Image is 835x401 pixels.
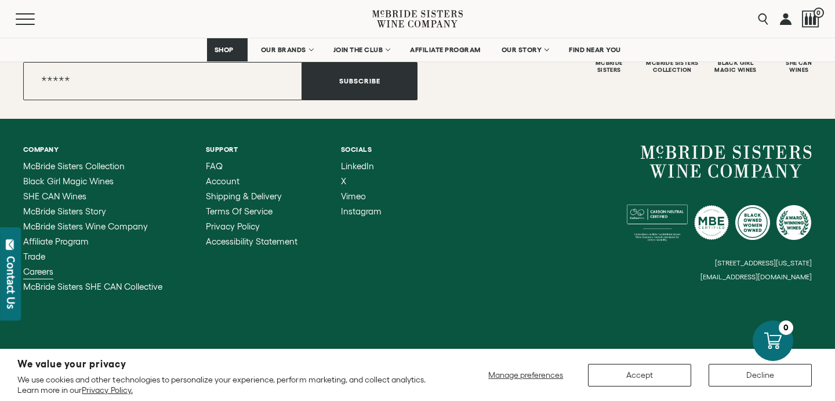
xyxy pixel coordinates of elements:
[488,370,563,380] span: Manage preferences
[326,38,397,61] a: JOIN THE CLUB
[207,38,248,61] a: SHOP
[402,38,488,61] a: AFFILIATE PROGRAM
[561,38,629,61] a: FIND NEAR YOU
[23,191,86,201] span: SHE CAN Wines
[206,162,297,171] a: FAQ
[341,206,382,216] span: Instagram
[23,282,162,291] a: McBride Sisters SHE CAN Collective
[206,192,297,201] a: Shipping & Delivery
[814,8,824,18] span: 0
[215,46,234,54] span: SHOP
[23,192,162,201] a: SHE CAN Wines
[23,251,45,261] span: Trade
[23,267,53,276] span: Careers
[341,161,374,171] span: LinkedIn
[341,207,382,216] a: Instagram
[23,222,162,231] a: McBride Sisters Wine Company
[5,256,17,309] div: Contact Us
[715,259,812,267] small: [STREET_ADDRESS][US_STATE]
[341,176,346,186] span: X
[410,46,481,54] span: AFFILIATE PROGRAM
[481,364,571,387] button: Manage preferences
[17,374,441,395] p: We use cookies and other technologies to personalize your experience, perform marketing, and coll...
[206,237,297,246] a: Accessibility Statement
[261,46,306,54] span: OUR BRANDS
[23,206,106,216] span: McBride Sisters Story
[17,359,441,369] h2: We value your privacy
[23,176,114,186] span: Black Girl Magic Wines
[16,13,57,25] button: Mobile Menu Trigger
[588,364,691,387] button: Accept
[253,38,320,61] a: OUR BRANDS
[23,237,162,246] a: Affiliate Program
[579,60,639,74] div: Mcbride Sisters
[206,176,239,186] span: Account
[641,145,812,178] a: McBride Sisters Wine Company
[341,162,382,171] a: LinkedIn
[206,206,273,216] span: Terms of Service
[502,46,542,54] span: OUR STORY
[341,191,366,201] span: Vimeo
[206,207,297,216] a: Terms of Service
[23,177,162,186] a: Black Girl Magic Wines
[779,320,793,335] div: 0
[23,62,302,100] input: Email
[206,222,297,231] a: Privacy Policy
[23,236,89,246] span: Affiliate Program
[23,161,125,171] span: McBride Sisters Collection
[23,221,148,231] span: McBride Sisters Wine Company
[302,62,418,100] button: Subscribe
[206,161,223,171] span: FAQ
[333,46,383,54] span: JOIN THE CLUB
[23,162,162,171] a: McBride Sisters Collection
[569,46,621,54] span: FIND NEAR YOU
[341,192,382,201] a: Vimeo
[709,364,812,387] button: Decline
[642,60,702,74] div: Mcbride Sisters Collection
[23,207,162,216] a: McBride Sisters Story
[341,177,382,186] a: X
[206,177,297,186] a: Account
[700,273,812,281] small: [EMAIL_ADDRESS][DOMAIN_NAME]
[82,385,132,395] a: Privacy Policy.
[206,221,260,231] span: Privacy Policy
[23,252,162,261] a: Trade
[206,191,282,201] span: Shipping & Delivery
[494,38,556,61] a: OUR STORY
[769,60,829,74] div: She Can Wines
[706,60,766,74] div: Black Girl Magic Wines
[23,267,162,276] a: Careers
